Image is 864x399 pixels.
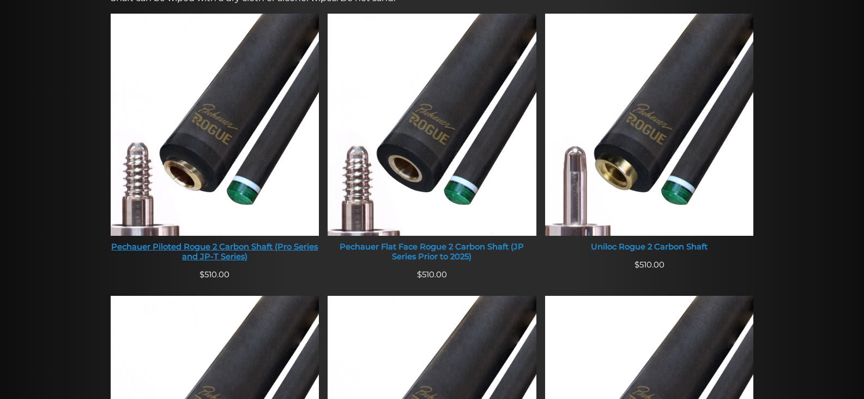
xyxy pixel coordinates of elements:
[635,260,664,270] span: 510.00
[328,14,536,269] a: Pechauer Flat Face Rogue 2 Carbon Shaft (JP Series Prior to 2025) Pechauer Flat Face Rogue 2 Carb...
[328,242,536,261] div: Pechauer Flat Face Rogue 2 Carbon Shaft (JP Series Prior to 2025)
[111,14,319,236] img: Pechauer Piloted Rogue 2 Carbon Shaft (Pro Series and JP-T Series)
[111,242,319,261] div: Pechauer Piloted Rogue 2 Carbon Shaft (Pro Series and JP-T Series)
[545,14,754,236] img: Uniloc Rogue 2 Carbon Shaft
[545,242,754,252] div: Uniloc Rogue 2 Carbon Shaft
[545,14,754,259] a: Uniloc Rogue 2 Carbon Shaft Uniloc Rogue 2 Carbon Shaft
[417,270,447,279] span: 510.00
[200,270,229,279] span: 510.00
[200,270,204,279] span: $
[417,270,422,279] span: $
[328,14,536,236] img: Pechauer Flat Face Rogue 2 Carbon Shaft (JP Series Prior to 2025)
[111,14,319,269] a: Pechauer Piloted Rogue 2 Carbon Shaft (Pro Series and JP-T Series) Pechauer Piloted Rogue 2 Carbo...
[635,260,639,270] span: $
